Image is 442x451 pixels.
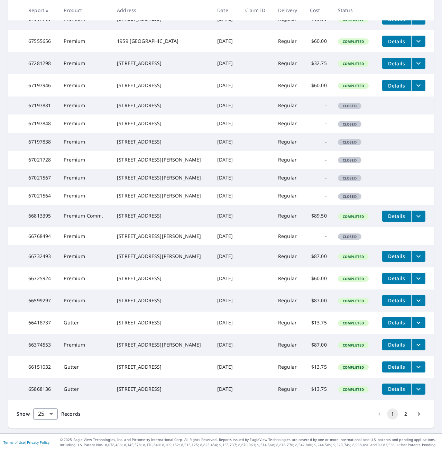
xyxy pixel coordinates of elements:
[58,96,111,114] td: Premium
[339,140,361,145] span: Closed
[339,234,361,239] span: Closed
[117,341,206,348] div: [STREET_ADDRESS][PERSON_NAME]
[117,297,206,304] div: [STREET_ADDRESS]
[273,312,304,334] td: Regular
[304,187,332,205] td: -
[117,102,206,109] div: [STREET_ADDRESS]
[58,133,111,151] td: Premium
[304,96,332,114] td: -
[273,96,304,114] td: Regular
[273,52,304,74] td: Regular
[23,227,58,245] td: 66768494
[58,169,111,187] td: Premium
[273,378,304,400] td: Regular
[23,74,58,96] td: 67197946
[212,205,240,227] td: [DATE]
[411,317,425,328] button: filesDropdownBtn-66418737
[413,408,424,420] button: Go to next page
[23,169,58,187] td: 67021567
[23,96,58,114] td: 67197881
[117,386,206,393] div: [STREET_ADDRESS]
[386,38,407,45] span: Details
[117,174,206,181] div: [STREET_ADDRESS][PERSON_NAME]
[212,30,240,52] td: [DATE]
[58,245,111,267] td: Premium
[117,192,206,199] div: [STREET_ADDRESS][PERSON_NAME]
[411,211,425,222] button: filesDropdownBtn-66813395
[23,334,58,356] td: 66374553
[212,187,240,205] td: [DATE]
[339,321,368,325] span: Completed
[61,411,81,417] span: Records
[3,440,25,445] a: Terms of Use
[304,227,332,245] td: -
[304,30,332,52] td: $60.00
[304,74,332,96] td: $60.00
[212,289,240,312] td: [DATE]
[339,214,368,219] span: Completed
[212,96,240,114] td: [DATE]
[386,275,407,282] span: Details
[212,267,240,289] td: [DATE]
[411,58,425,69] button: filesDropdownBtn-67281298
[382,317,411,328] button: detailsBtn-66418737
[58,312,111,334] td: Gutter
[212,312,240,334] td: [DATE]
[339,276,368,281] span: Completed
[58,205,111,227] td: Premium Comm.
[33,408,58,420] div: Show 25 records
[304,205,332,227] td: $89.50
[304,267,332,289] td: $60.00
[23,356,58,378] td: 66151032
[117,253,206,260] div: [STREET_ADDRESS][PERSON_NAME]
[273,114,304,132] td: Regular
[23,30,58,52] td: 67555656
[304,289,332,312] td: $87.00
[339,103,361,108] span: Closed
[373,408,425,420] nav: pagination navigation
[3,440,49,444] p: |
[273,169,304,187] td: Regular
[411,80,425,91] button: filesDropdownBtn-67197946
[386,253,407,259] span: Details
[386,82,407,89] span: Details
[23,133,58,151] td: 67197838
[382,36,411,47] button: detailsBtn-67555656
[304,356,332,378] td: $13.75
[23,205,58,227] td: 66813395
[273,289,304,312] td: Regular
[339,254,368,259] span: Completed
[23,289,58,312] td: 66599297
[117,156,206,163] div: [STREET_ADDRESS][PERSON_NAME]
[382,211,411,222] button: detailsBtn-66813395
[58,52,111,74] td: Premium
[212,133,240,151] td: [DATE]
[411,361,425,372] button: filesDropdownBtn-66151032
[23,52,58,74] td: 67281298
[58,267,111,289] td: Premium
[273,133,304,151] td: Regular
[58,30,111,52] td: Premium
[304,133,332,151] td: -
[273,267,304,289] td: Regular
[212,245,240,267] td: [DATE]
[212,334,240,356] td: [DATE]
[304,151,332,169] td: -
[304,114,332,132] td: -
[117,319,206,326] div: [STREET_ADDRESS]
[386,297,407,304] span: Details
[58,114,111,132] td: Premium
[382,251,411,262] button: detailsBtn-66732493
[273,151,304,169] td: Regular
[212,52,240,74] td: [DATE]
[212,169,240,187] td: [DATE]
[60,437,439,448] p: © 2025 Eagle View Technologies, Inc. and Pictometry International Corp. All Rights Reserved. Repo...
[339,365,368,370] span: Completed
[212,74,240,96] td: [DATE]
[339,194,361,199] span: Closed
[382,58,411,69] button: detailsBtn-67281298
[17,411,30,417] span: Show
[304,312,332,334] td: $13.75
[212,151,240,169] td: [DATE]
[23,267,58,289] td: 66725924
